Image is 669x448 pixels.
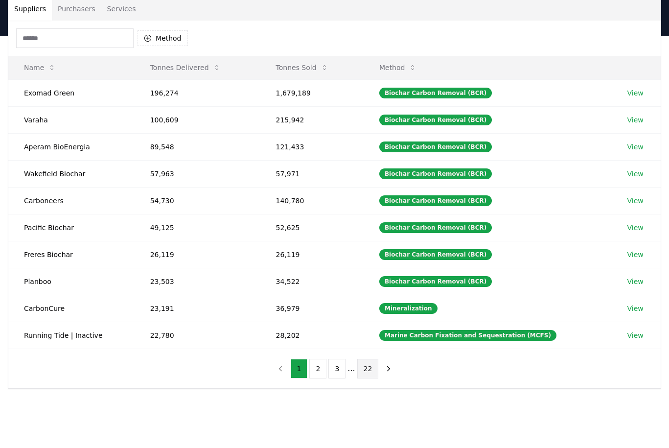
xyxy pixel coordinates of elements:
[8,295,135,322] td: CarbonCure
[260,187,364,214] td: 140,780
[260,160,364,187] td: 57,971
[627,115,644,125] a: View
[8,133,135,160] td: Aperam BioEnergia
[260,322,364,349] td: 28,202
[142,58,229,77] button: Tonnes Delivered
[260,241,364,268] td: 26,119
[627,196,644,206] a: View
[135,268,260,295] td: 23,503
[135,295,260,322] td: 23,191
[135,79,260,106] td: 196,274
[347,363,355,375] li: ...
[16,58,64,77] button: Name
[135,241,260,268] td: 26,119
[135,160,260,187] td: 57,963
[135,106,260,133] td: 100,609
[328,359,346,378] button: 3
[268,58,336,77] button: Tonnes Sold
[379,88,492,98] div: Biochar Carbon Removal (BCR)
[8,241,135,268] td: Freres Biochar
[260,106,364,133] td: 215,942
[379,330,556,341] div: Marine Carbon Fixation and Sequestration (MCFS)
[380,359,397,378] button: next page
[379,249,492,260] div: Biochar Carbon Removal (BCR)
[260,133,364,160] td: 121,433
[627,277,644,286] a: View
[627,223,644,233] a: View
[8,187,135,214] td: Carboneers
[135,187,260,214] td: 54,730
[135,214,260,241] td: 49,125
[8,106,135,133] td: Varaha
[379,168,492,179] div: Biochar Carbon Removal (BCR)
[379,195,492,206] div: Biochar Carbon Removal (BCR)
[291,359,308,378] button: 1
[627,142,644,152] a: View
[260,79,364,106] td: 1,679,189
[379,115,492,125] div: Biochar Carbon Removal (BCR)
[8,214,135,241] td: Pacific Biochar
[260,214,364,241] td: 52,625
[8,79,135,106] td: Exomad Green
[379,303,438,314] div: Mineralization
[379,276,492,287] div: Biochar Carbon Removal (BCR)
[379,222,492,233] div: Biochar Carbon Removal (BCR)
[627,169,644,179] a: View
[8,160,135,187] td: Wakefield Biochar
[138,30,188,46] button: Method
[357,359,379,378] button: 22
[309,359,326,378] button: 2
[627,88,644,98] a: View
[371,58,425,77] button: Method
[135,133,260,160] td: 89,548
[260,268,364,295] td: 34,522
[135,322,260,349] td: 22,780
[627,250,644,259] a: View
[627,330,644,340] a: View
[379,141,492,152] div: Biochar Carbon Removal (BCR)
[260,295,364,322] td: 36,979
[8,268,135,295] td: Planboo
[8,322,135,349] td: Running Tide | Inactive
[627,304,644,313] a: View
